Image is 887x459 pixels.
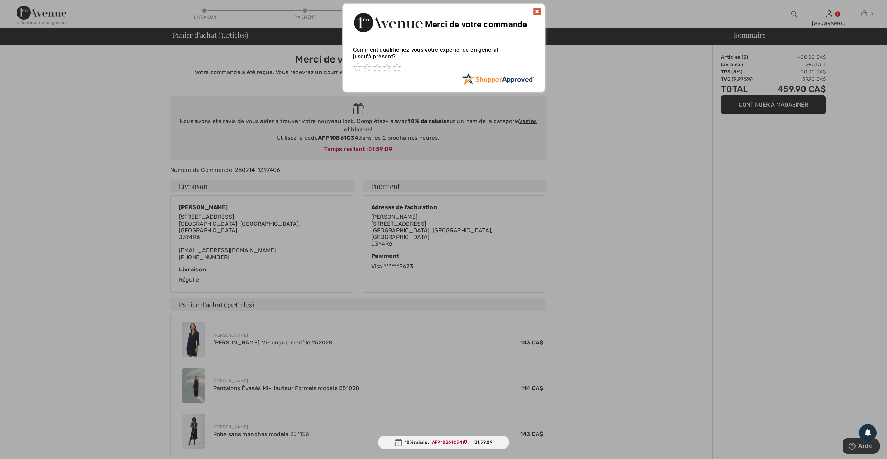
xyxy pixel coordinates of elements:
[395,439,402,446] img: Gift.svg
[353,39,534,73] div: Comment qualifieriez-vous votre expérience en général jusqu'à présent?
[378,436,509,449] div: 10% rabais :
[474,439,492,445] span: 01:59:09
[353,11,423,34] img: Merci de votre commande
[425,20,527,29] span: Merci de votre commande
[432,440,462,445] ins: AFP10B61C34
[533,7,541,16] img: x
[16,5,30,11] span: Aide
